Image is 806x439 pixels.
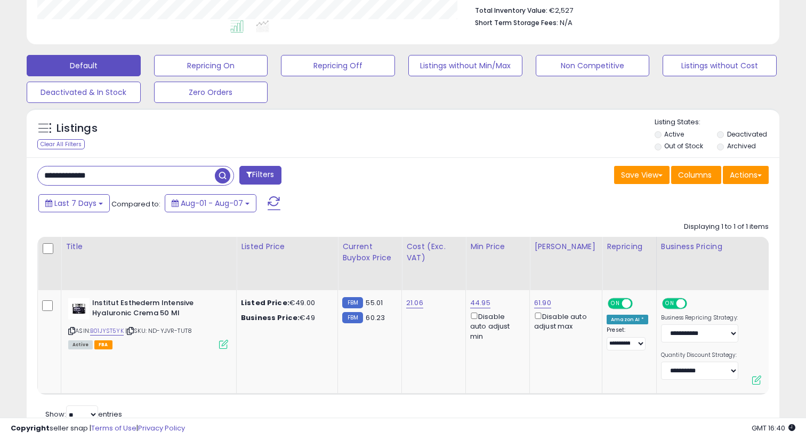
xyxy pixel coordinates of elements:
li: €2,527 [475,3,761,16]
div: ASIN: [68,298,228,348]
div: [PERSON_NAME] [534,241,598,252]
div: Amazon AI * [607,315,648,324]
label: Active [664,130,684,139]
a: 61.90 [534,298,551,308]
strong: Copyright [11,423,50,433]
a: Terms of Use [91,423,136,433]
p: Listing States: [655,117,780,127]
span: OFF [631,299,648,308]
span: 55.01 [366,298,383,308]
button: Zero Orders [154,82,268,103]
a: Privacy Policy [138,423,185,433]
b: Short Term Storage Fees: [475,18,558,27]
button: Non Competitive [536,55,650,76]
div: Business Pricing [661,241,769,252]
button: Default [27,55,141,76]
button: Listings without Cost [663,55,777,76]
b: Listed Price: [241,298,289,308]
span: ON [663,299,676,308]
label: Quantity Discount Strategy: [661,352,738,359]
button: Save View [614,166,670,184]
span: 60.23 [366,313,385,323]
button: Deactivated & In Stock [27,82,141,103]
button: Filters [239,166,281,185]
label: Deactivated [727,130,767,139]
span: Compared to: [111,199,160,209]
b: Total Inventory Value: [475,6,547,15]
span: FBA [94,340,112,349]
div: €49.00 [241,298,329,308]
label: Out of Stock [664,141,703,150]
a: 21.06 [406,298,423,308]
div: Disable auto adjust max [534,310,594,331]
button: Columns [671,166,721,184]
b: Institut Esthederm Intensive Hyaluronic Crema 50 Ml [92,298,222,321]
span: OFF [685,299,702,308]
label: Business Repricing Strategy: [661,314,738,322]
b: Business Price: [241,313,300,323]
div: Title [66,241,232,252]
div: Repricing [607,241,652,252]
small: FBM [342,297,363,308]
div: Displaying 1 to 1 of 1 items [684,222,769,232]
div: Disable auto adjust min [470,310,521,341]
span: Aug-01 - Aug-07 [181,198,243,209]
label: Archived [727,141,756,150]
span: Show: entries [45,409,122,419]
div: Min Price [470,241,525,252]
div: Current Buybox Price [342,241,397,264]
div: Cost (Exc. VAT) [406,241,461,264]
div: seller snap | | [11,424,185,434]
span: N/A [560,18,573,28]
button: Repricing Off [281,55,395,76]
h5: Listings [57,121,98,136]
a: B01JYST5YK [90,326,124,336]
span: | SKU: ND-YJVR-TUT8 [125,326,192,335]
div: Listed Price [241,241,333,252]
button: Repricing On [154,55,268,76]
span: 2025-08-15 16:40 GMT [752,423,795,433]
button: Last 7 Days [38,194,110,212]
div: €49 [241,313,329,323]
div: Clear All Filters [37,139,85,149]
button: Listings without Min/Max [408,55,522,76]
a: 44.95 [470,298,490,308]
span: All listings currently available for purchase on Amazon [68,340,93,349]
img: 313akw5sZNL._SL40_.jpg [68,298,90,320]
small: FBM [342,312,363,323]
button: Actions [723,166,769,184]
span: Columns [678,170,712,180]
span: ON [609,299,622,308]
div: Preset: [607,326,648,350]
span: Last 7 Days [54,198,96,209]
button: Aug-01 - Aug-07 [165,194,256,212]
